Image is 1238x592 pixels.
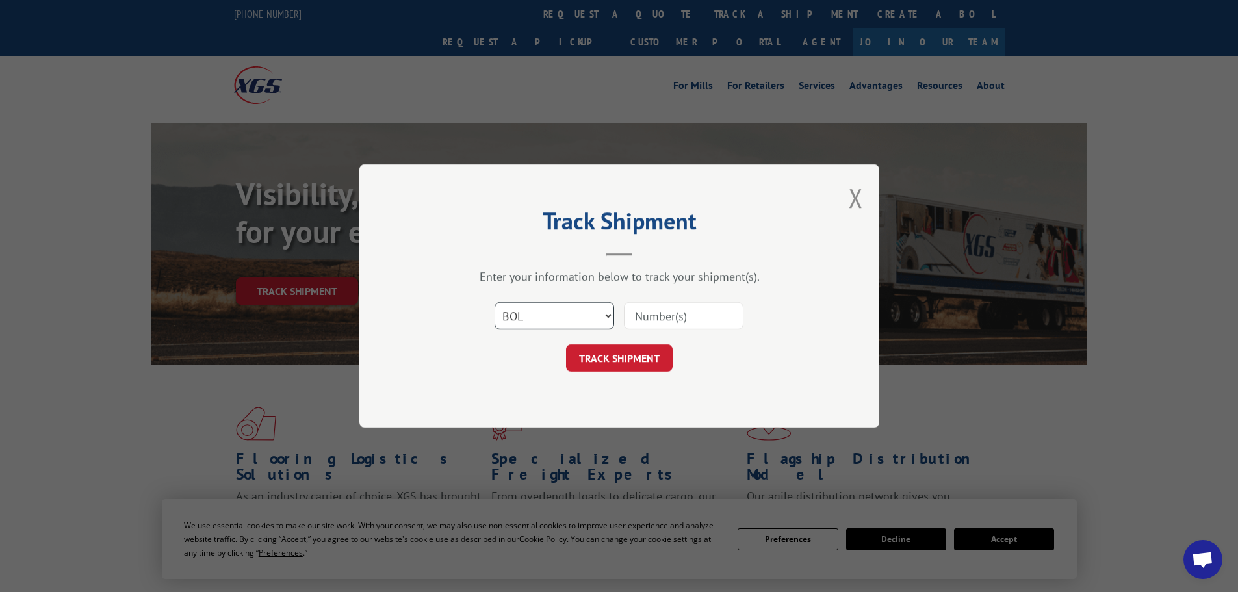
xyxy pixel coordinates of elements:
button: TRACK SHIPMENT [566,344,673,372]
input: Number(s) [624,302,743,329]
div: Enter your information below to track your shipment(s). [424,269,814,284]
h2: Track Shipment [424,212,814,237]
button: Close modal [849,181,863,215]
div: Open chat [1183,540,1222,579]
